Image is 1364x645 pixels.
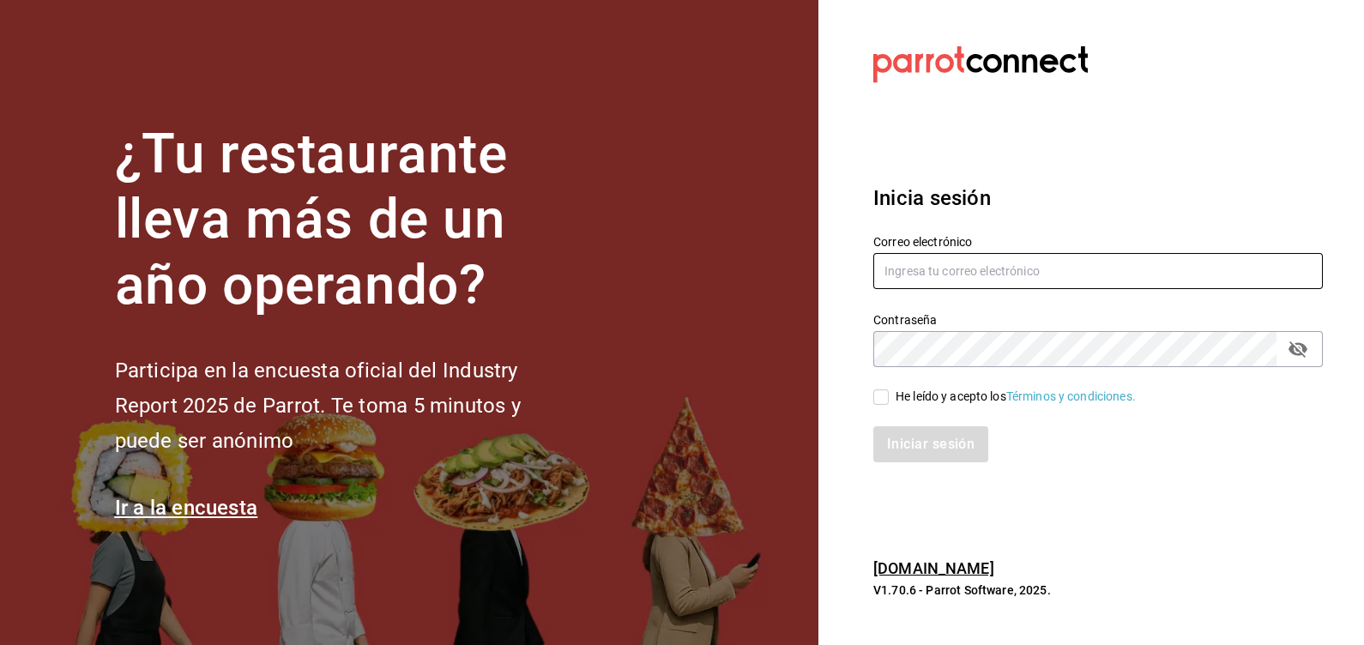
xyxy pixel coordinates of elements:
h3: Inicia sesión [873,183,1323,214]
a: Ir a la encuesta [115,496,258,520]
div: He leído y acepto los [896,388,1136,406]
button: passwordField [1283,335,1313,364]
p: V1.70.6 - Parrot Software, 2025. [873,582,1323,599]
a: Términos y condiciones. [1006,389,1136,403]
a: [DOMAIN_NAME] [873,559,994,577]
label: Contraseña [873,313,1323,325]
input: Ingresa tu correo electrónico [873,253,1323,289]
h2: Participa en la encuesta oficial del Industry Report 2025 de Parrot. Te toma 5 minutos y puede se... [115,353,578,458]
label: Correo electrónico [873,235,1323,247]
h1: ¿Tu restaurante lleva más de un año operando? [115,122,578,319]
